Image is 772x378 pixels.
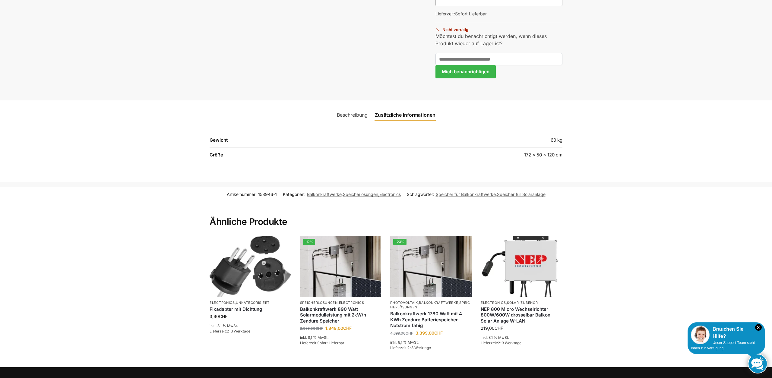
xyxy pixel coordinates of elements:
[343,192,378,197] a: Speicherlösungen
[419,301,458,305] a: Balkonkraftwerke
[390,340,472,345] p: inkl. 8,1 % MwSt.
[435,33,562,47] p: Möchtest du benachrichtigt werden, wenn dieses Produkt wieder auf Lager ist?
[406,331,413,335] span: CHF
[210,323,291,329] p: inkl. 8,1 % MwSt.
[300,341,344,345] span: Lieferzeit:
[481,335,562,340] p: inkl. 8,1 % MwSt.
[691,326,762,340] div: Brauchen Sie Hilfe?
[390,301,418,305] a: Photovoltaik
[481,306,562,324] a: NEP 800 Micro Wechselrichter 800W/600W drosselbar Balkon Solar Anlage W-LAN
[416,330,443,335] bdi: 3.399,00
[300,301,381,305] p: ,
[343,326,352,331] span: CHF
[210,301,291,305] p: ,
[283,191,401,197] span: Kategorien: , ,
[498,341,521,345] span: 2-3 Werktage
[210,148,401,162] th: Größe
[481,236,562,297] img: NEP 800 Drosselbar auf 600 Watt
[481,326,503,331] bdi: 219,00
[407,345,431,350] span: 2-3 Werktage
[300,306,381,324] a: Balkonkraftwerk 890 Watt Solarmodulleistung mit 2kW/h Zendure Speicher
[236,301,270,305] a: Unkategorisiert
[481,301,506,305] a: Electronics
[371,108,439,122] a: Zusätzliche Informationen
[407,191,546,197] span: Schlagwörter: ,
[210,202,562,228] h2: Ähnliche Produkte
[434,330,443,335] span: CHF
[435,65,496,78] button: Mich benachrichtigen
[495,326,503,331] span: CHF
[300,326,323,331] bdi: 2.099,00
[390,345,431,350] span: Lieferzeit:
[315,326,323,331] span: CHF
[219,314,227,319] span: CHF
[379,192,401,197] a: Electronics
[210,137,401,148] th: Gewicht
[390,236,472,297] a: -23%Zendure-solar-flow-Batteriespeicher für Balkonkraftwerke
[210,236,291,297] img: Fixadapter mit Dichtung
[227,191,277,197] span: Artikelnummer:
[481,341,521,345] span: Lieferzeit:
[435,11,487,16] span: Lieferzeit:
[307,192,342,197] a: Balkonkraftwerke
[300,301,338,305] a: Speicherlösungen
[481,301,562,305] p: ,
[497,192,546,197] a: Speicher für Solaranlage
[390,331,413,335] bdi: 4.399,00
[755,324,762,331] i: Schließen
[210,329,250,333] span: Lieferzeit:
[436,192,496,197] a: Speicher für Balkonkraftwerke
[390,301,470,309] a: Speicherlösungen
[210,137,562,162] table: Produktdetails
[210,301,235,305] a: Electronics
[300,236,381,297] img: Balkonkraftwerk 890 Watt Solarmodulleistung mit 2kW/h Zendure Speicher
[390,236,472,297] img: Zendure-solar-flow-Batteriespeicher für Balkonkraftwerke
[325,326,352,331] bdi: 1.849,00
[227,329,250,333] span: 2-3 Werktage
[401,137,562,148] td: 60 kg
[210,306,291,312] a: Fixadapter mit Dichtung
[339,301,364,305] a: Electronics
[435,22,562,33] p: Nicht vorrätig
[455,11,487,16] span: Sofort Lieferbar
[300,335,381,340] p: inkl. 8,1 % MwSt.
[390,311,472,329] a: Balkonkraftwerk 1780 Watt mit 4 KWh Zendure Batteriespeicher Notstrom fähig
[317,341,344,345] span: Sofort Lieferbar
[210,314,227,319] bdi: 3,90
[691,326,710,344] img: Customer service
[300,236,381,297] a: -12%Balkonkraftwerk 890 Watt Solarmodulleistung mit 2kW/h Zendure Speicher
[507,301,538,305] a: Solar-Zubehör
[691,341,755,350] span: Unser Support-Team steht Ihnen zur Verfügung
[258,192,277,197] span: 158946-1
[390,301,472,310] p: , ,
[401,148,562,162] td: 172 × 50 × 120 cm
[333,108,371,122] a: Beschreibung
